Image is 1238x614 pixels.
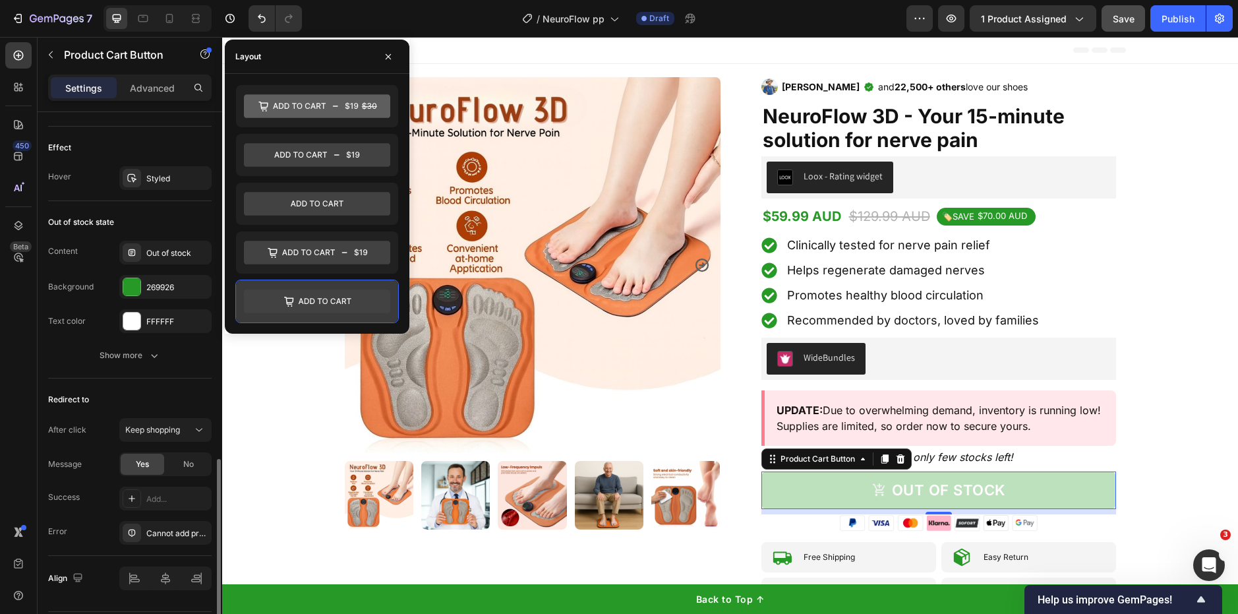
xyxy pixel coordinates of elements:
p: 7 [86,11,92,26]
button: Show survey - Help us improve GemPages! [1038,592,1209,607]
span: 1 product assigned [981,12,1067,26]
div: Out of stock state [48,216,114,228]
span: Clinically tested for nerve pain relief [565,201,768,215]
div: $129.99 AUD [626,169,709,189]
button: Publish [1150,5,1206,32]
strong: UPDATE: [554,367,601,380]
strong: [PERSON_NAME] [560,44,637,55]
div: Error [48,526,67,537]
p: Settings [65,81,102,95]
div: Content [48,245,78,257]
span: No [183,458,194,470]
button: Save [1102,5,1145,32]
strong: 22,500+ others [672,44,744,55]
div: Background [48,281,94,293]
p: Product Cart Button [64,47,176,63]
iframe: Design area [222,37,1238,614]
div: Align [48,570,86,588]
div: Success [48,491,80,503]
span: Promotes healthy blood circulation [565,251,761,265]
div: Loox - Rating widget [581,133,661,146]
div: Show more [100,349,161,362]
div: Redirect to [48,394,89,406]
button: Carousel Next Arrow [472,220,488,236]
span: Keep shopping [125,425,180,435]
span: Help us improve GemPages! [1038,594,1193,606]
img: Wide%20Bundles.png [555,314,571,330]
img: gempages_494369405388457077-7f9e3954-e3d6-475d-a09d-6a13b2a29866.png [539,42,556,58]
div: Styled [146,173,208,185]
span: Recommended by doctors, loved by families [565,276,817,290]
p: and love our shoes [656,42,806,58]
div: Publish [1162,12,1194,26]
button: Show more [48,344,212,367]
div: Back to Top ↑ [474,555,543,569]
span: NeuroFlow pp [543,12,604,26]
p: Advanced [130,81,175,95]
div: Out of stock [146,247,208,259]
button: Loox - Rating widget [545,125,671,156]
p: Easy Return [761,514,806,526]
div: 🏷️SAVE [718,172,754,187]
div: After click [48,424,86,436]
button: WideBundles [545,306,643,338]
div: Cannot add product to cart [146,528,208,539]
button: 1 product assigned [970,5,1096,32]
h1: NeuroFlow 3D - Your 15-minute solution for nerve pain [539,66,894,116]
div: Add... [146,493,208,505]
div: Beta [10,241,32,252]
button: 7 [5,5,98,32]
div: Out of stock [670,443,783,464]
iframe: Intercom live chat [1193,549,1225,581]
div: Hover [48,171,71,183]
div: Product Cart Button [556,416,635,428]
span: Helps regenerate damaged nerves [565,226,763,240]
button: Out of stock [539,435,894,472]
div: $59.99 AUD [539,169,620,189]
div: Message [48,458,82,470]
div: Text color [48,315,86,327]
div: FFFFFF [146,316,208,328]
div: Effect [48,142,71,154]
span: Yes [136,458,149,470]
p: Free Shipping [581,514,633,526]
span: 3 [1220,530,1231,540]
img: gempages_494369405388457077-b641891b-fe15-4176-aecf-e6de438ec61a.webp [618,477,815,495]
div: $70.00 AUD [754,172,806,186]
div: 269926 [146,282,208,293]
div: WideBundles [581,314,633,328]
img: loox.png [555,133,571,148]
div: Layout [235,51,261,63]
p: Due to overwhelming demand, inventory is running low! Supplies are limited, so order now to secur... [554,365,882,397]
div: Undo/Redo [249,5,302,32]
i: Hurry only few stocks left! [660,414,791,427]
span: / [537,12,540,26]
span: Draft [649,13,669,24]
span: Save [1113,13,1135,24]
div: 450 [13,140,32,151]
button: Keep shopping [119,418,212,442]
